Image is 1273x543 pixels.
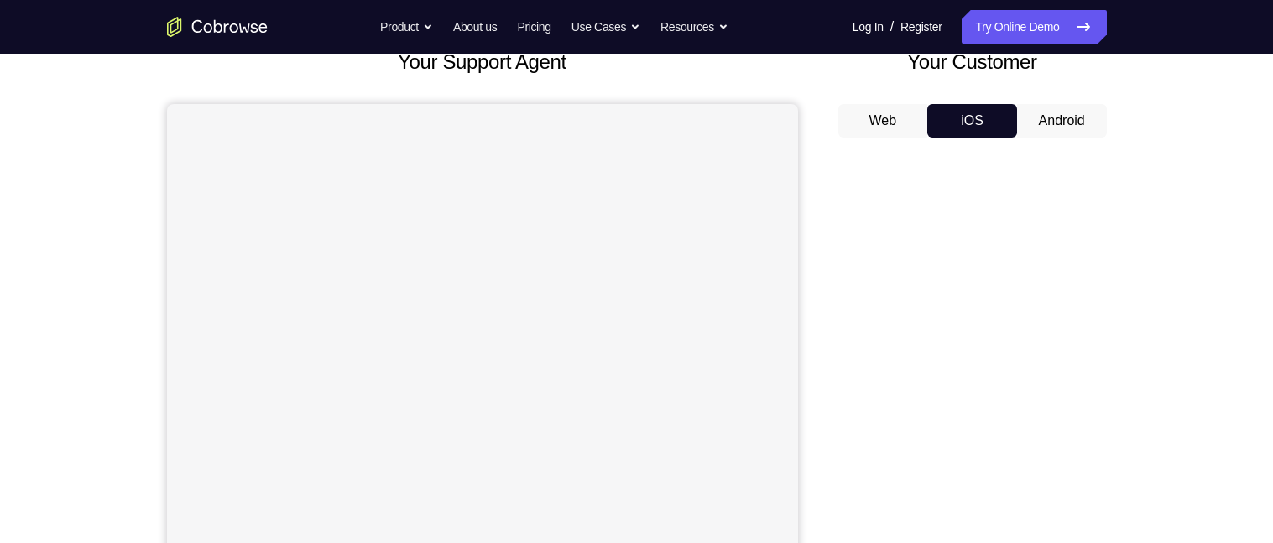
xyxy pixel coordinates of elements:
button: Use Cases [571,10,640,44]
h2: Your Customer [838,47,1107,77]
a: Try Online Demo [962,10,1106,44]
a: About us [453,10,497,44]
a: Go to the home page [167,17,268,37]
a: Log In [853,10,884,44]
a: Register [900,10,942,44]
a: Pricing [517,10,550,44]
h2: Your Support Agent [167,47,798,77]
button: Web [838,104,928,138]
button: Resources [660,10,728,44]
button: iOS [927,104,1017,138]
button: Product [380,10,433,44]
span: / [890,17,894,37]
button: Android [1017,104,1107,138]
